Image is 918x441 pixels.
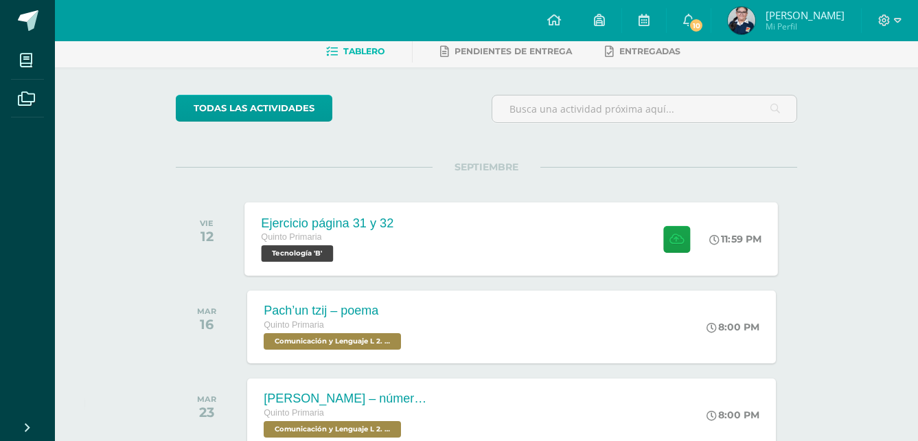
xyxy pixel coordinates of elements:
a: todas las Actividades [176,95,332,122]
div: Pach’un tzij – poema [264,304,404,318]
span: Comunicación y Lenguaje L 2. Segundo Idioma 'B' [264,333,401,350]
span: Quinto Primaria [262,232,322,242]
div: [PERSON_NAME] – números mayas [264,392,428,406]
div: VIE [200,218,214,228]
a: Pendientes de entrega [440,41,572,63]
a: Tablero [326,41,385,63]
div: MAR [197,306,216,316]
div: 8:00 PM [707,321,759,333]
span: SEPTIEMBRE [433,161,540,173]
div: 11:59 PM [710,233,762,245]
a: Entregadas [605,41,680,63]
span: Entregadas [619,46,680,56]
span: Tecnología 'B' [262,245,334,262]
span: Mi Perfil [766,21,845,32]
span: 10 [689,18,704,33]
img: 15c701e57e1c7ad4692c8ff9fa52ccbe.png [728,7,755,34]
span: Tablero [343,46,385,56]
div: Ejercicio página 31 y 32 [262,216,394,230]
span: Quinto Primaria [264,320,324,330]
span: Pendientes de entrega [455,46,572,56]
div: 12 [200,228,214,245]
span: [PERSON_NAME] [766,8,845,22]
div: 8:00 PM [707,409,759,421]
div: 16 [197,316,216,332]
input: Busca una actividad próxima aquí... [492,95,796,122]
